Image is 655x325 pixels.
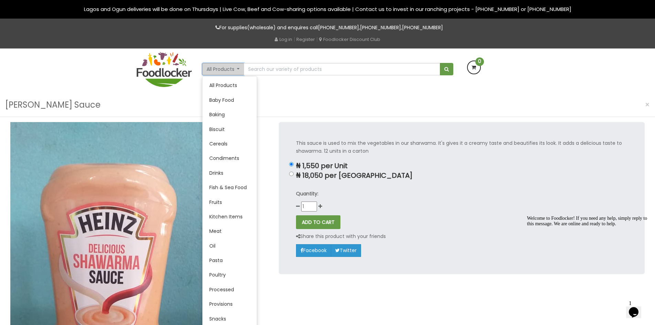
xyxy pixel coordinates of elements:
[645,100,650,110] span: ×
[289,162,294,166] input: ₦ 1,550 per Unit
[316,36,318,43] span: |
[202,180,257,195] a: Fish & Sea Food
[296,232,386,240] p: Share this product with your friends
[202,78,257,93] a: All Products
[202,239,257,253] a: Oil
[296,172,627,180] p: ₦ 18,050 per [GEOGRAPHIC_DATA]
[202,224,257,238] a: Meat
[202,107,257,122] a: Baking
[296,139,627,155] p: This sauce is used to mix the vegetables in our sharwama. It's gives it a creamy taste and beauti...
[202,63,244,75] button: All Products
[202,151,257,165] a: Condiments
[84,6,571,13] span: Lagos and Ogun deliveries will be done on Thursdays | Live Cow, Beef and Cow-sharing options avai...
[296,36,315,43] a: Register
[3,3,127,14] div: Welcome to Foodlocker! If you need any help, simply reply to this message. We are online and read...
[360,24,401,31] a: [PHONE_NUMBER]
[202,93,257,107] a: Baby Food
[642,98,653,112] button: Close
[275,36,292,43] a: Log in
[202,297,257,311] a: Provisions
[202,268,257,282] a: Poultry
[296,190,318,197] strong: Quantity:
[202,122,257,137] a: Biscuit
[296,244,331,257] a: Facebook
[202,253,257,268] a: Pasta
[626,297,648,318] iframe: chat widget
[319,36,380,43] a: Foodlocker Discount Club
[524,213,648,294] iframe: chat widget
[202,166,257,180] a: Drinks
[296,162,627,170] p: ₦ 1,550 per Unit
[137,24,519,32] p: For supplies(wholesale) and enquires call , ,
[244,63,440,75] input: Search our variety of products
[202,209,257,224] a: Kitchen Items
[202,195,257,209] a: Fruits
[294,36,295,43] span: |
[202,137,257,151] a: Cereals
[331,244,361,257] a: Twitter
[402,24,443,31] a: [PHONE_NUMBER]
[289,172,294,176] input: ₦ 18,050 per [GEOGRAPHIC_DATA]
[318,24,359,31] a: [PHONE_NUMBER]
[5,98,101,111] h3: [PERSON_NAME] Sauce
[3,3,123,13] span: Welcome to Foodlocker! If you need any help, simply reply to this message. We are online and read...
[475,57,484,66] span: 0
[137,52,192,87] img: FoodLocker
[202,282,257,297] a: Processed
[296,215,340,229] button: ADD TO CART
